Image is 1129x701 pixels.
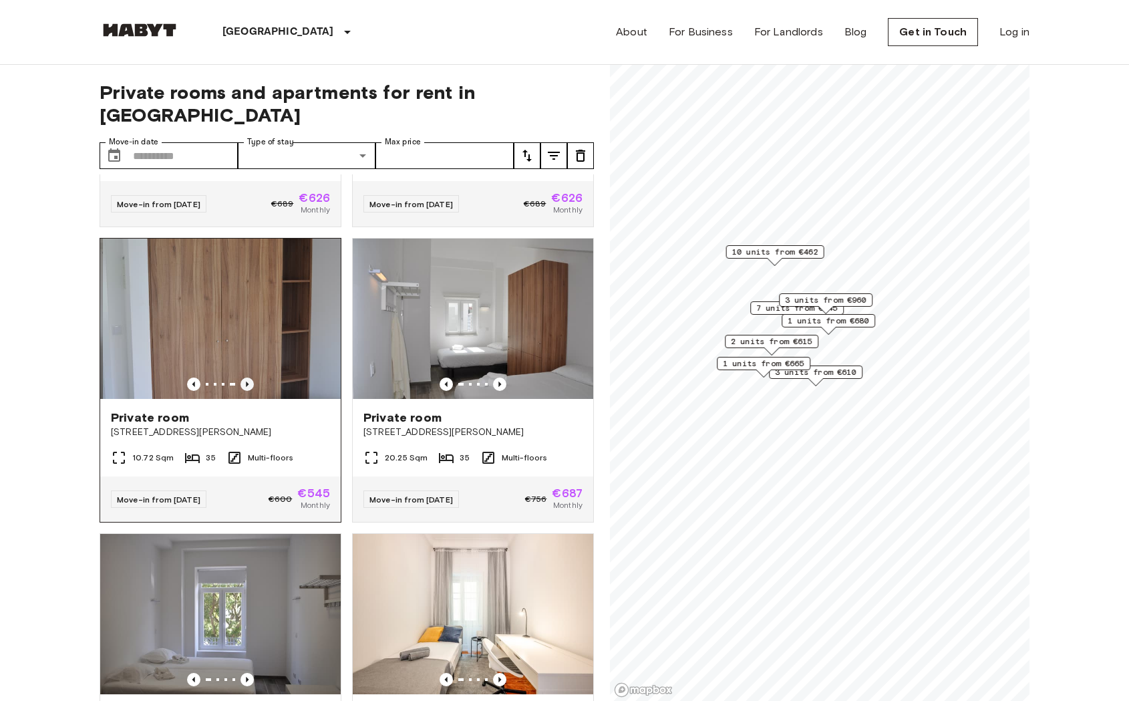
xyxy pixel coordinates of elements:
[132,452,174,464] span: 10.72 Sqm
[553,204,583,216] span: Monthly
[206,452,215,464] span: 35
[100,23,180,37] img: Habyt
[247,136,294,148] label: Type of stay
[109,136,158,148] label: Move-in date
[440,378,453,391] button: Previous image
[756,302,838,314] span: 7 units from €545
[460,452,469,464] span: 35
[240,378,254,391] button: Previous image
[552,487,583,499] span: €687
[514,142,540,169] button: tune
[187,378,200,391] button: Previous image
[540,142,567,169] button: tune
[301,204,330,216] span: Monthly
[524,198,546,210] span: €689
[616,24,647,40] a: About
[782,314,875,335] div: Map marker
[669,24,733,40] a: For Business
[723,358,804,370] span: 1 units from €665
[726,245,824,266] div: Map marker
[551,192,583,204] span: €626
[299,192,330,204] span: €626
[754,24,823,40] a: For Landlords
[111,410,189,426] span: Private room
[502,452,548,464] span: Multi-floors
[750,301,844,322] div: Map marker
[363,426,583,439] span: [STREET_ADDRESS][PERSON_NAME]
[999,24,1029,40] a: Log in
[614,682,673,698] a: Mapbox logo
[100,238,341,523] a: Previous imagePrevious imagePrivate room[STREET_ADDRESS][PERSON_NAME]10.72 Sqm35Multi-floorsMove-...
[525,493,547,505] span: €756
[369,495,453,505] span: Move-in from [DATE]
[493,673,506,686] button: Previous image
[440,673,453,686] button: Previous image
[352,238,594,523] a: Marketing picture of unit PT-17-010-001-35HPrevious imagePrevious imagePrivate room[STREET_ADDRES...
[100,81,594,126] span: Private rooms and apartments for rent in [GEOGRAPHIC_DATA]
[353,239,593,399] img: Marketing picture of unit PT-17-010-001-35H
[769,366,862,386] div: Map marker
[187,673,200,686] button: Previous image
[111,426,330,439] span: [STREET_ADDRESS][PERSON_NAME]
[779,293,872,314] div: Map marker
[725,335,818,356] div: Map marker
[353,534,593,694] img: Marketing picture of unit PT-17-016-001-05
[788,315,869,327] span: 1 units from €680
[103,239,343,399] img: Marketing picture of unit PT-17-010-001-32H
[222,24,334,40] p: [GEOGRAPHIC_DATA]
[888,18,978,46] a: Get in Touch
[493,378,506,391] button: Previous image
[269,493,293,505] span: €600
[301,499,330,511] span: Monthly
[363,410,442,426] span: Private room
[732,246,818,258] span: 10 units from €462
[553,499,583,511] span: Monthly
[731,335,812,347] span: 2 units from €615
[117,199,200,209] span: Move-in from [DATE]
[240,673,254,686] button: Previous image
[567,142,594,169] button: tune
[385,136,421,148] label: Max price
[785,294,866,306] span: 3 units from €960
[100,534,341,694] img: Marketing picture of unit PT-17-010-001-14H
[369,199,453,209] span: Move-in from [DATE]
[101,142,128,169] button: Choose date
[117,495,200,505] span: Move-in from [DATE]
[271,198,294,210] span: €689
[385,452,428,464] span: 20.25 Sqm
[717,357,810,378] div: Map marker
[775,366,856,378] span: 3 units from €610
[297,487,330,499] span: €545
[844,24,867,40] a: Blog
[248,452,294,464] span: Multi-floors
